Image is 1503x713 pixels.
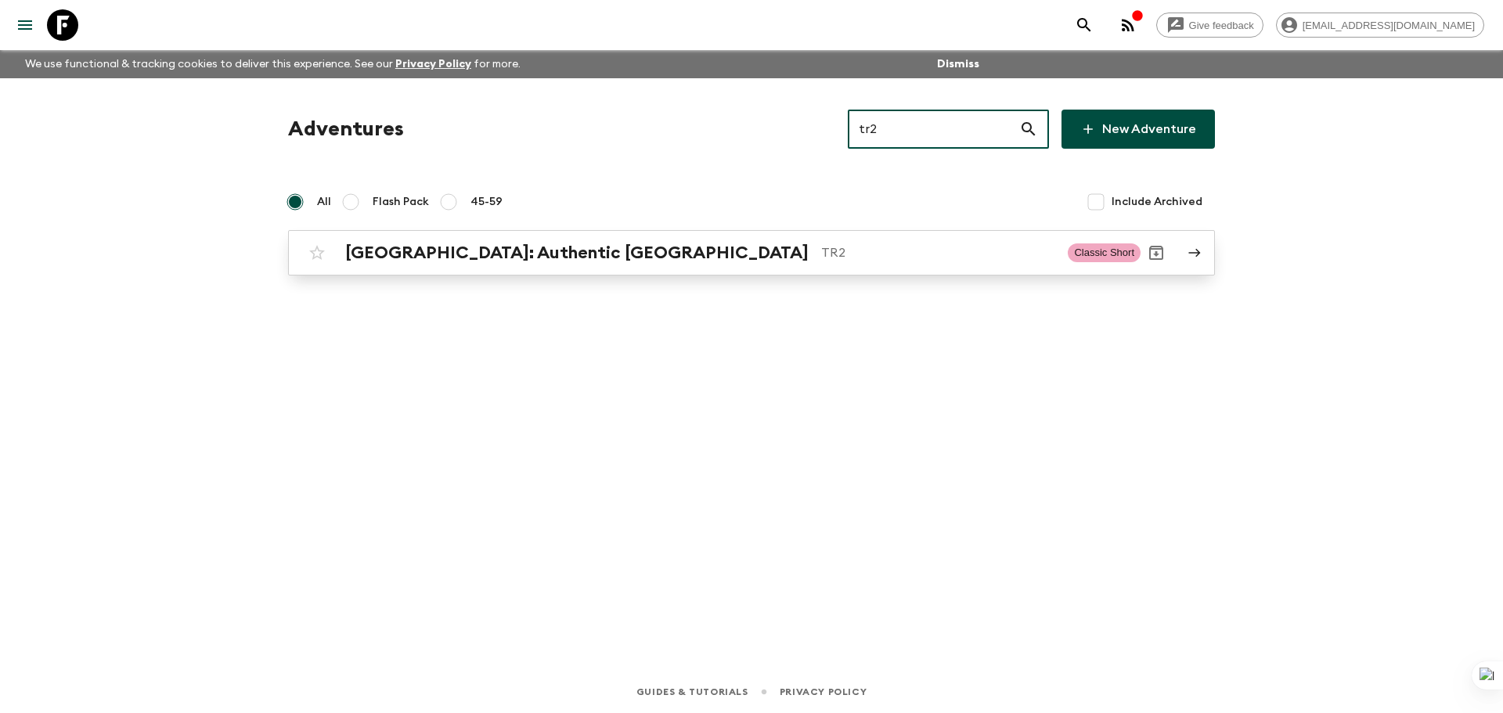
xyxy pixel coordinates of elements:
button: Dismiss [933,53,983,75]
a: [GEOGRAPHIC_DATA]: Authentic [GEOGRAPHIC_DATA]TR2Classic ShortArchive [288,230,1215,275]
span: Classic Short [1068,243,1141,262]
a: Guides & Tutorials [636,683,748,700]
a: Privacy Policy [395,59,471,70]
span: [EMAIL_ADDRESS][DOMAIN_NAME] [1294,20,1483,31]
h1: Adventures [288,113,404,145]
button: Archive [1141,237,1172,268]
span: Include Archived [1112,194,1202,210]
span: All [317,194,331,210]
h2: [GEOGRAPHIC_DATA]: Authentic [GEOGRAPHIC_DATA] [345,243,809,263]
button: search adventures [1069,9,1100,41]
span: Give feedback [1180,20,1263,31]
a: Privacy Policy [780,683,867,700]
span: Flash Pack [373,194,429,210]
p: We use functional & tracking cookies to deliver this experience. See our for more. [19,50,527,78]
a: New Adventure [1061,110,1215,149]
p: TR2 [821,243,1055,262]
button: menu [9,9,41,41]
a: Give feedback [1156,13,1263,38]
span: 45-59 [470,194,503,210]
div: [EMAIL_ADDRESS][DOMAIN_NAME] [1276,13,1484,38]
input: e.g. AR1, Argentina [848,107,1019,151]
